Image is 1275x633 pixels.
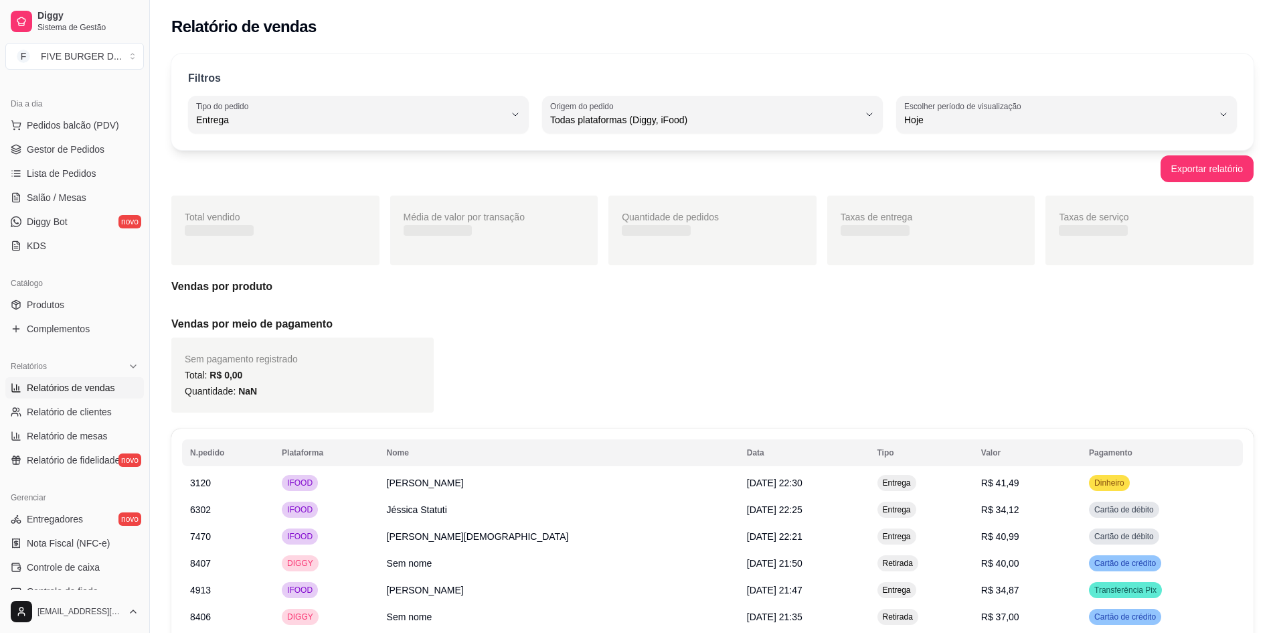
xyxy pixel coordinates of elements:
span: Relatório de clientes [27,405,112,419]
span: Entregadores [27,512,83,526]
span: Sistema de Gestão [37,22,139,33]
span: Quantidade: [185,386,257,397]
span: Gestor de Pedidos [27,143,104,156]
label: Tipo do pedido [196,100,253,112]
span: Lista de Pedidos [27,167,96,180]
span: R$ 0,00 [209,370,242,380]
p: Filtros [188,70,221,86]
span: Controle de caixa [27,561,100,574]
label: Escolher período de visualização [904,100,1025,112]
div: FIVE BURGER D ... [41,50,122,63]
span: Total: [185,370,242,380]
span: KDS [27,239,46,253]
div: Catálogo [5,273,144,294]
span: Hoje [904,113,1213,127]
span: Salão / Mesas [27,191,86,204]
span: Relatórios de vendas [27,381,115,395]
span: Nota Fiscal (NFC-e) [27,537,110,550]
span: Diggy Bot [27,215,68,228]
span: Entrega [196,113,505,127]
span: NaN [238,386,257,397]
div: Dia a dia [5,93,144,115]
span: Quantidade de pedidos [622,212,719,222]
span: Total vendido [185,212,240,222]
span: Diggy [37,10,139,22]
span: Todas plataformas (Diggy, iFood) [550,113,859,127]
span: Relatórios [11,361,47,372]
h5: Vendas por produto [171,279,1254,295]
span: Relatório de mesas [27,429,108,443]
span: Complementos [27,322,90,336]
label: Origem do pedido [550,100,618,112]
span: F [17,50,30,63]
span: [EMAIL_ADDRESS][DOMAIN_NAME] [37,606,122,617]
span: Relatório de fidelidade [27,453,120,467]
span: Taxas de entrega [841,212,912,222]
div: Gerenciar [5,487,144,508]
button: Exportar relatório [1161,155,1254,182]
span: Produtos [27,298,64,311]
h5: Vendas por meio de pagamento [171,316,1254,332]
span: Controle de fiado [27,585,98,598]
h2: Relatório de vendas [171,16,317,38]
span: Pedidos balcão (PDV) [27,119,119,132]
span: Taxas de serviço [1059,212,1128,222]
button: Select a team [5,43,144,70]
span: Sem pagamento registrado [185,354,298,364]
